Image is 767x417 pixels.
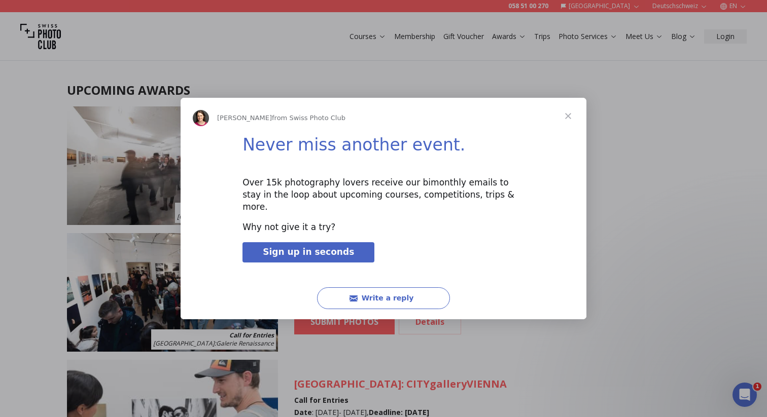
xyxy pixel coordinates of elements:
span: Close [550,98,586,134]
a: Sign up in seconds [242,242,374,262]
button: Write a reply [317,287,450,309]
div: Why not give it a try? [242,221,525,234]
span: Sign up in seconds [263,247,354,257]
span: from Swiss Photo Club [272,114,345,122]
span: [PERSON_NAME] [217,114,272,122]
h1: Never miss another event. [242,135,525,162]
img: Profile image for Joan [193,110,209,126]
div: Over 15k photography lovers receive our bimonthly emails to stay in the loop about upcoming cours... [242,177,525,213]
